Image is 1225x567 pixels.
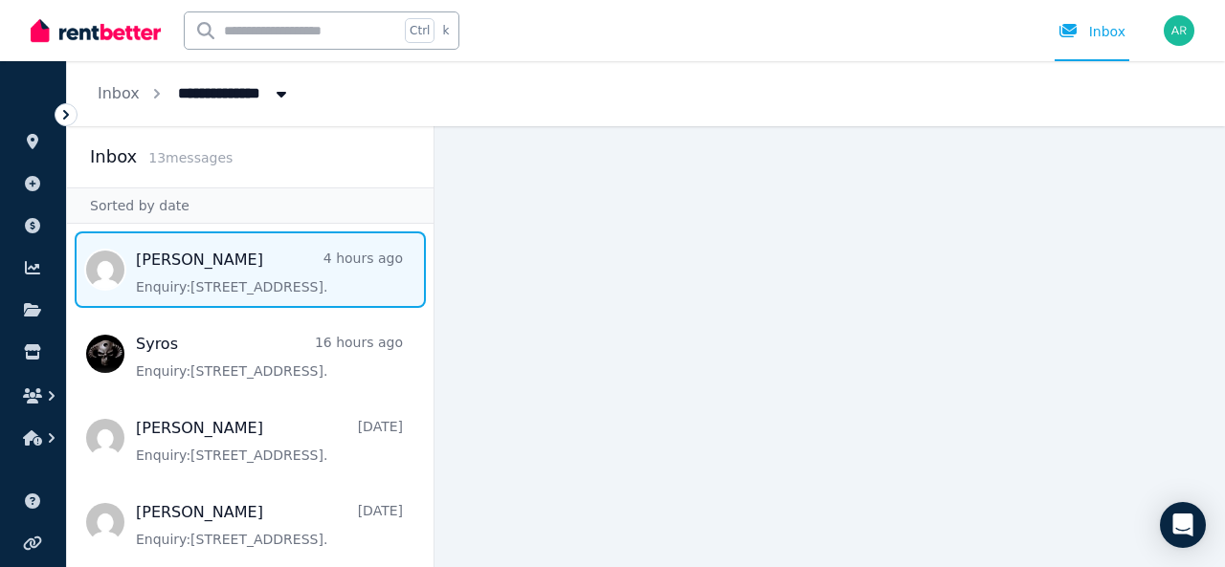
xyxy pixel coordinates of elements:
[1164,15,1194,46] img: Aram Rudd
[442,23,449,38] span: k
[136,417,403,465] a: [PERSON_NAME][DATE]Enquiry:[STREET_ADDRESS].
[98,84,140,102] a: Inbox
[136,249,403,296] a: [PERSON_NAME]4 hours agoEnquiry:[STREET_ADDRESS].
[31,16,161,45] img: RentBetter
[1160,502,1206,548] div: Open Intercom Messenger
[148,150,233,165] span: 13 message s
[1058,22,1125,41] div: Inbox
[67,187,434,224] div: Sorted by date
[136,333,403,381] a: Syros16 hours agoEnquiry:[STREET_ADDRESS].
[67,224,434,567] nav: Message list
[67,61,322,126] nav: Breadcrumb
[136,501,403,549] a: [PERSON_NAME][DATE]Enquiry:[STREET_ADDRESS].
[405,18,434,43] span: Ctrl
[90,143,137,170] h2: Inbox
